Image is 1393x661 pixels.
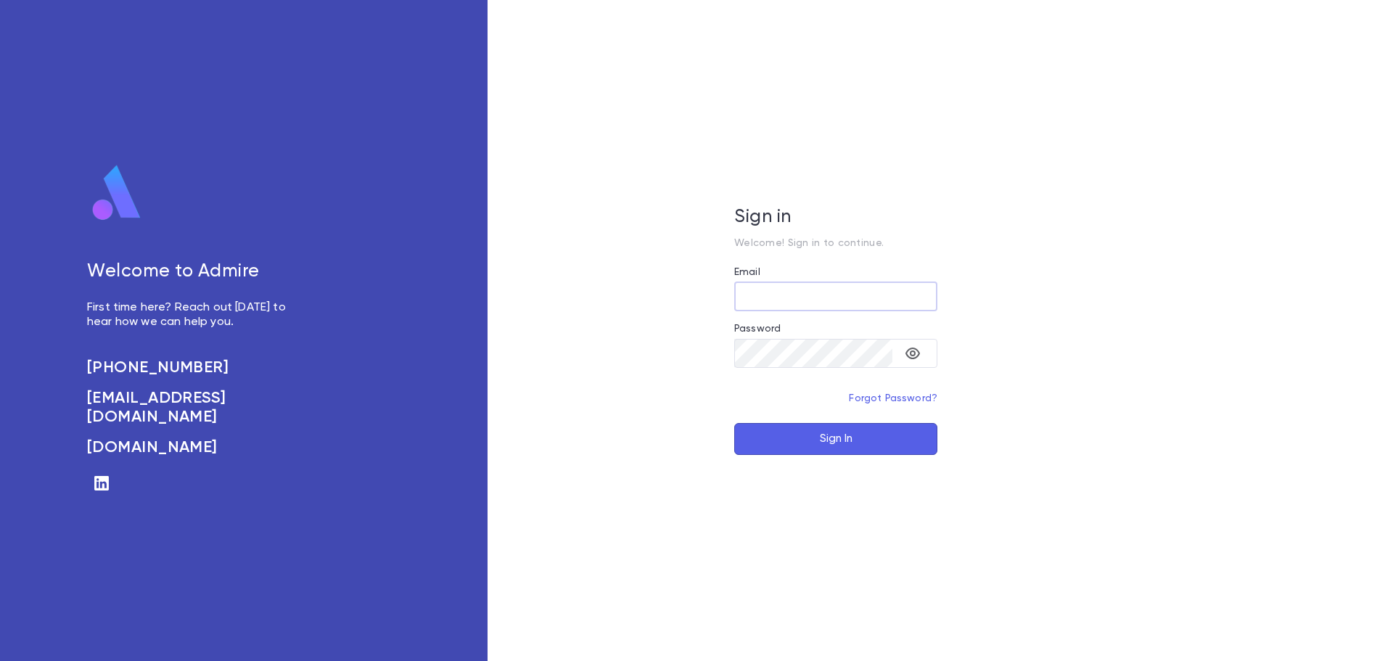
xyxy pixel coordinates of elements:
[849,393,937,403] a: Forgot Password?
[87,358,302,377] a: [PHONE_NUMBER]
[734,323,781,334] label: Password
[87,261,302,283] h5: Welcome to Admire
[87,389,302,427] a: [EMAIL_ADDRESS][DOMAIN_NAME]
[734,237,937,249] p: Welcome! Sign in to continue.
[734,207,937,229] h5: Sign in
[898,339,927,368] button: toggle password visibility
[87,300,302,329] p: First time here? Reach out [DATE] to hear how we can help you.
[734,266,760,278] label: Email
[734,423,937,455] button: Sign In
[87,164,147,222] img: logo
[87,438,302,457] a: [DOMAIN_NAME]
